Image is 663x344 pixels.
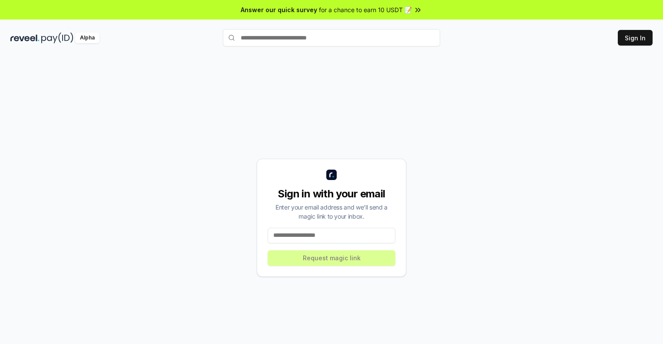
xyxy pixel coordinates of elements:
[618,30,653,46] button: Sign In
[326,170,337,180] img: logo_small
[268,187,395,201] div: Sign in with your email
[241,5,317,14] span: Answer our quick survey
[41,33,73,43] img: pay_id
[10,33,40,43] img: reveel_dark
[75,33,99,43] div: Alpha
[268,203,395,221] div: Enter your email address and we’ll send a magic link to your inbox.
[319,5,412,14] span: for a chance to earn 10 USDT 📝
